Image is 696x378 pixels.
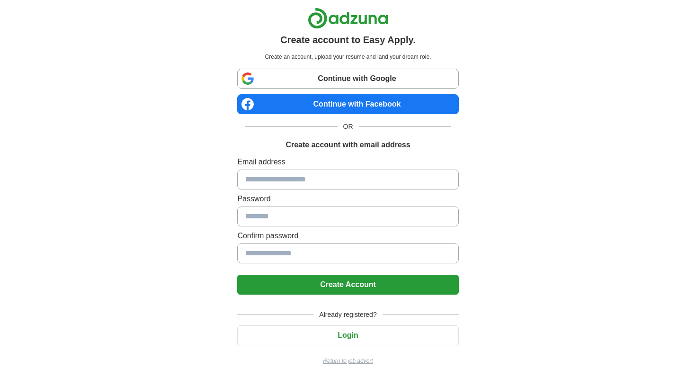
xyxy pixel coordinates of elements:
span: Already registered? [313,310,382,320]
a: Continue with Facebook [237,94,458,114]
label: Email address [237,156,458,168]
p: Create an account, upload your resume and land your dream role. [239,53,456,61]
h1: Create account with email address [286,139,410,151]
button: Create Account [237,275,458,295]
a: Return to job advert [237,357,458,365]
label: Password [237,193,458,205]
a: Login [237,331,458,339]
button: Login [237,325,458,345]
span: OR [338,122,359,132]
img: Adzuna logo [308,8,388,29]
a: Continue with Google [237,69,458,89]
label: Confirm password [237,230,458,242]
h1: Create account to Easy Apply. [280,33,416,47]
